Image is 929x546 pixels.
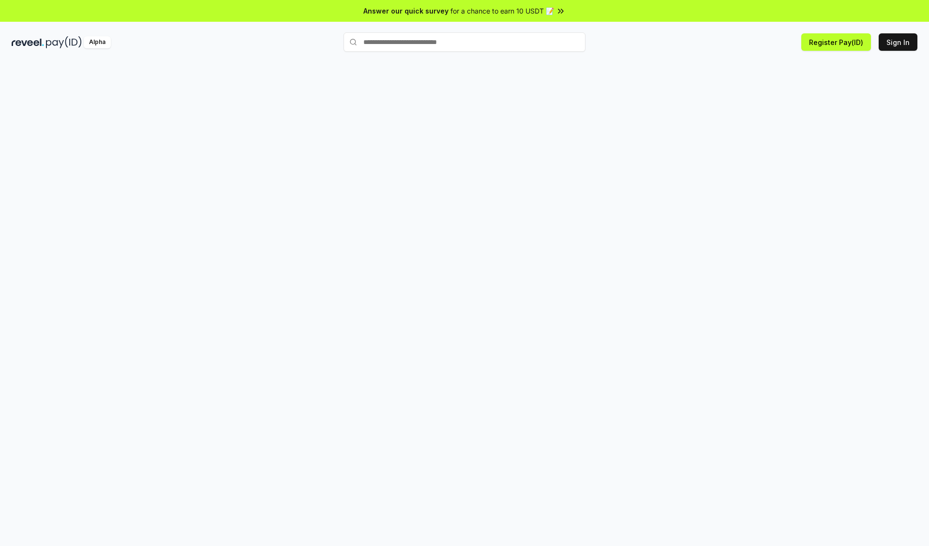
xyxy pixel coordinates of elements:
button: Register Pay(ID) [801,33,871,51]
div: Alpha [84,36,111,48]
img: reveel_dark [12,36,44,48]
span: for a chance to earn 10 USDT 📝 [450,6,554,16]
span: Answer our quick survey [363,6,449,16]
button: Sign In [879,33,917,51]
img: pay_id [46,36,82,48]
